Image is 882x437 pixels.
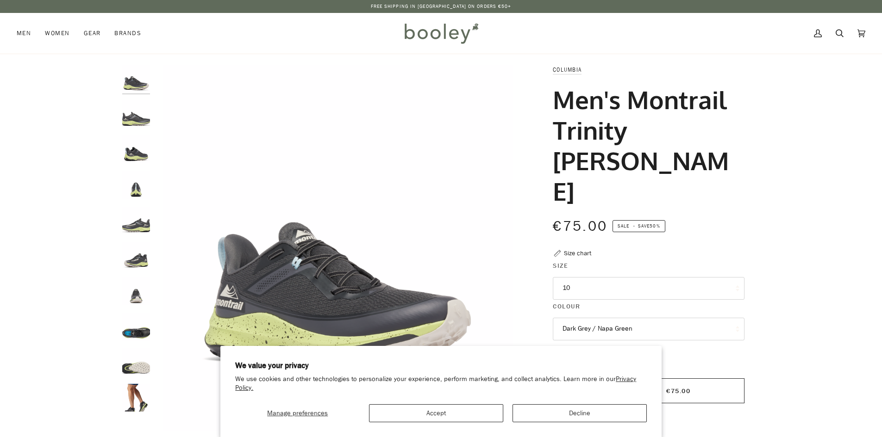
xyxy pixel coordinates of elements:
[666,387,690,395] span: €75.00
[553,84,738,207] h1: Men's Montrail Trinity [PERSON_NAME]
[235,375,647,393] p: We use cookies and other technologies to personalize your experience, perform marketing, and coll...
[122,65,150,92] img: Columbia Men's Montrail Trinity AG II Dark Grey / Napa Green - Booley Galway
[650,222,660,229] span: 50%
[235,361,647,371] h2: We value your privacy
[631,222,638,229] em: •
[613,220,665,232] span: Save
[564,248,591,258] div: Size chart
[235,375,636,392] a: Privacy Policy.
[235,404,360,422] button: Manage preferences
[553,217,607,236] span: €75.00
[77,13,108,54] a: Gear
[122,171,150,199] img: Columbia Men's Montrail Trinity AG II Dark Grey / Napa Green - Booley Galway
[122,207,150,234] img: Columbia Men's Montrail Trinity AG II Dark Grey / Napa Green - Booley Galway
[400,20,482,47] img: Booley
[553,66,582,74] a: Columbia
[45,29,69,38] span: Women
[513,404,647,422] button: Decline
[655,387,664,395] span: •
[17,29,31,38] span: Men
[553,302,580,311] span: Colour
[122,135,150,163] img: Columbia Men's Montrail Trinity AG II Dark Grey / Napa Green - Booley Galway
[84,29,101,38] span: Gear
[17,13,38,54] a: Men
[155,65,521,431] div: Columbia Men's Montrail Trinity AG II Dark Grey / Napa Green - Booley Galway
[267,409,328,418] span: Manage preferences
[122,313,150,341] img: Columbia Men's Montrail Trinity AG II Dark Grey / Napa Green - Booley Galway
[371,3,512,10] p: Free Shipping in [GEOGRAPHIC_DATA] on Orders €50+
[618,222,629,229] span: Sale
[122,384,150,412] img: Columbia Men's Montrail Trinity AG II Dark Grey / Napa Green - Booley Galway
[553,318,744,340] button: Dark Grey / Napa Green
[155,65,521,431] img: Columbia Men&#39;s Montrail Trinity AG II Dark Grey / Napa Green - Booley Galway
[114,29,141,38] span: Brands
[107,13,148,54] a: Brands
[38,13,76,54] a: Women
[369,404,503,422] button: Accept
[553,277,744,300] button: 10
[122,348,150,376] img: Columbia Men's Montrail Trinity AG II Dark Grey / Napa Green - Booley Galway
[122,100,150,128] img: Columbia Men's Montrail Trinity AG II Dark Grey / Napa Green - Booley Galway
[122,277,150,305] img: Columbia Men's Montrail Trinity AG II Dark Grey / Napa Green - Booley Galway
[553,261,568,271] span: Size
[122,242,150,270] img: Columbia Men's Montrail Trinity AG II Dark Grey / Napa Green - Booley Galway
